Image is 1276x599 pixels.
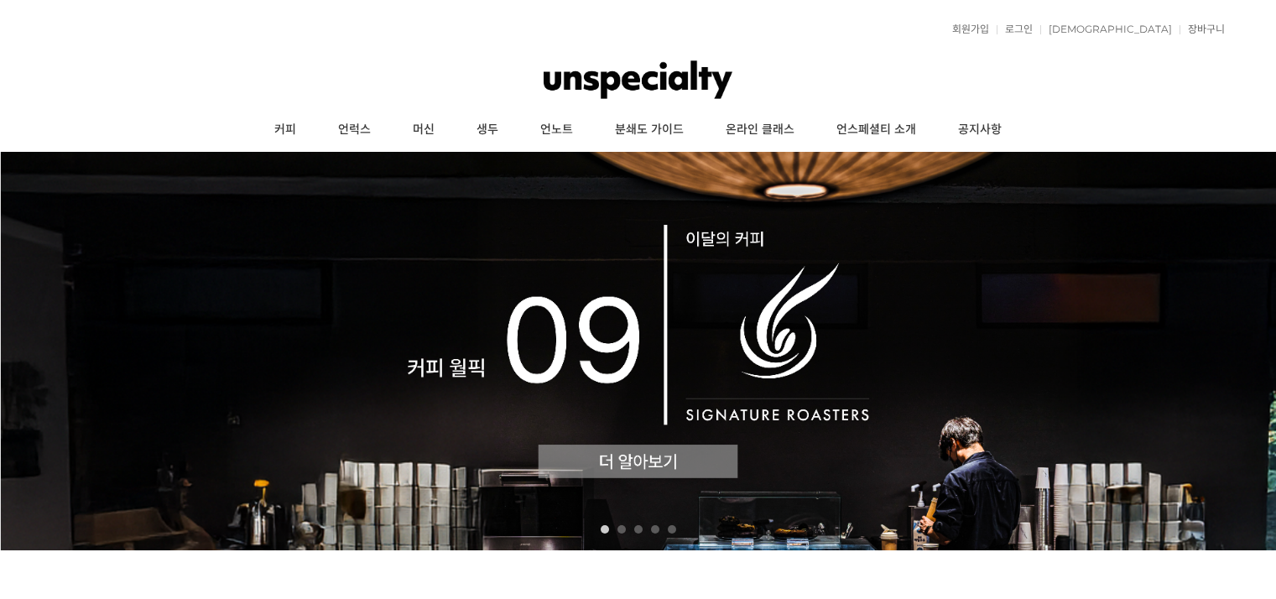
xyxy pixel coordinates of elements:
a: 1 [601,525,609,534]
a: 회원가입 [944,24,989,34]
a: 언노트 [519,109,594,151]
a: 온라인 클래스 [705,109,815,151]
a: 5 [668,525,676,534]
a: 2 [617,525,626,534]
a: 장바구니 [1180,24,1225,34]
a: 생두 [456,109,519,151]
a: 로그인 [997,24,1033,34]
a: 머신 [392,109,456,151]
a: 커피 [253,109,317,151]
a: [DEMOGRAPHIC_DATA] [1040,24,1172,34]
a: 4 [651,525,659,534]
img: 언스페셜티 몰 [544,55,732,105]
a: 공지사항 [937,109,1023,151]
a: 3 [634,525,643,534]
a: 분쇄도 가이드 [594,109,705,151]
a: 언스페셜티 소개 [815,109,937,151]
a: 언럭스 [317,109,392,151]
